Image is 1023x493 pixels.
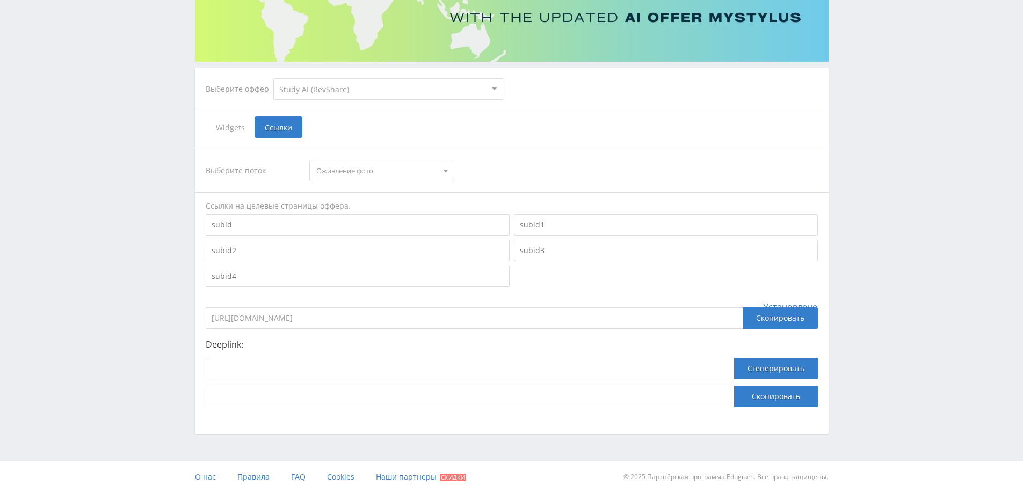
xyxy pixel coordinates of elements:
[255,116,302,138] span: Ссылки
[206,160,299,181] div: Выберите поток
[195,461,216,493] a: О нас
[206,266,510,287] input: subid4
[237,461,270,493] a: Правила
[206,201,818,211] div: Ссылки на целевые страницы оффера.
[514,240,818,261] input: subid3
[327,472,354,482] span: Cookies
[734,358,818,379] button: Сгенерировать
[195,472,216,482] span: О нас
[743,307,818,329] div: Скопировать
[327,461,354,493] a: Cookies
[734,386,818,407] button: Скопировать
[316,160,438,181] span: Оживление фото
[763,302,818,312] span: Установлено
[206,116,255,138] span: Widgets
[514,214,818,236] input: subid1
[291,472,306,482] span: FAQ
[206,85,273,93] div: Выберите оффер
[206,240,510,261] input: subid2
[440,474,466,481] span: Скидки
[206,340,818,349] p: Deeplink:
[291,461,306,493] a: FAQ
[517,461,828,493] div: © 2025 Партнёрская программа Edugram. Все права защищены.
[206,214,510,236] input: subid
[237,472,270,482] span: Правила
[376,461,466,493] a: Наши партнеры Скидки
[376,472,437,482] span: Наши партнеры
